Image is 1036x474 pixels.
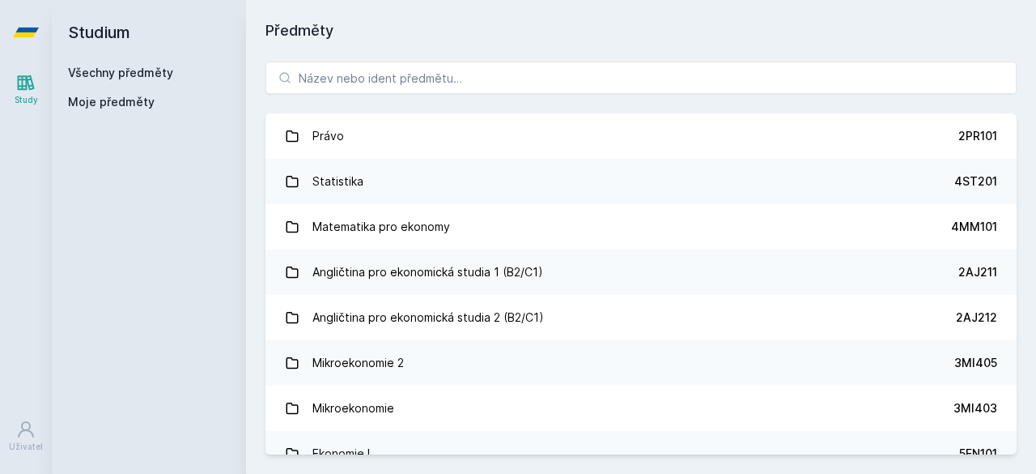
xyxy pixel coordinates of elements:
div: 5EN101 [959,446,997,462]
a: Statistika 4ST201 [265,159,1017,204]
div: 4ST201 [954,173,997,190]
a: Mikroekonomie 3MI403 [265,386,1017,431]
input: Název nebo ident předmětu… [265,62,1017,94]
a: Matematika pro ekonomy 4MM101 [265,204,1017,250]
div: Statistika [312,165,363,198]
a: Všechny předměty [68,66,173,79]
div: 3MI403 [953,400,997,416]
div: Právo [312,120,344,152]
div: 4MM101 [951,219,997,235]
span: Moje předměty [68,94,155,110]
h1: Předměty [265,19,1017,42]
a: Angličtina pro ekonomická studia 2 (B2/C1) 2AJ212 [265,295,1017,340]
div: Matematika pro ekonomy [312,211,450,243]
div: 3MI405 [954,355,997,371]
div: Angličtina pro ekonomická studia 2 (B2/C1) [312,301,544,334]
div: Uživatel [9,441,43,453]
div: 2PR101 [958,128,997,144]
div: Study [15,94,38,106]
div: Ekonomie I. [312,438,373,470]
a: Uživatel [3,412,49,461]
a: Angličtina pro ekonomická studia 1 (B2/C1) 2AJ211 [265,250,1017,295]
div: Angličtina pro ekonomická studia 1 (B2/C1) [312,256,543,288]
div: Mikroekonomie [312,392,394,425]
div: 2AJ212 [956,310,997,326]
a: Study [3,65,49,114]
a: Právo 2PR101 [265,113,1017,159]
div: 2AJ211 [958,264,997,280]
div: Mikroekonomie 2 [312,347,404,379]
a: Mikroekonomie 2 3MI405 [265,340,1017,386]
